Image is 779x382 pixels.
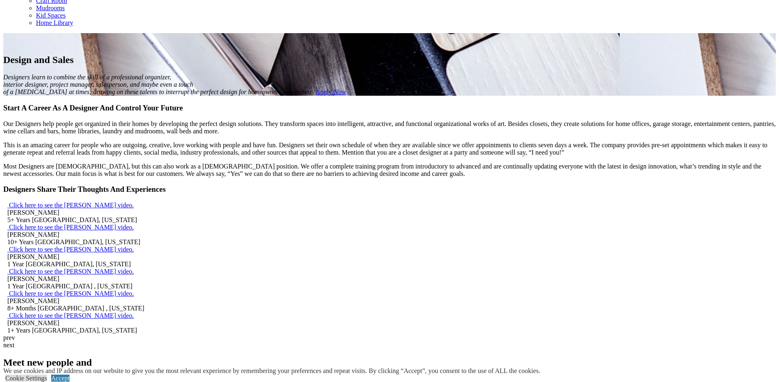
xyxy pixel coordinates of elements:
span: Click here to see the [PERSON_NAME] video. [9,312,134,319]
a: Accept [51,375,70,382]
a: Click here to see the [PERSON_NAME] video. [7,246,134,253]
span: Click here to see the [PERSON_NAME] video. [9,202,134,209]
a: Home Library [36,19,73,26]
span: Click here to see the [PERSON_NAME] video. [9,290,134,297]
span: 8+ Months [7,305,36,312]
a: Cookie Settings [5,375,47,382]
span: [PERSON_NAME] [7,297,59,304]
span: [GEOGRAPHIC_DATA], [US_STATE] [32,216,137,223]
span: [PERSON_NAME] [7,275,59,282]
a: Click here to see the [PERSON_NAME] video. [7,202,134,209]
span: Click here to see the [PERSON_NAME] video. [9,268,134,275]
div: prev [3,334,776,342]
p: This is an amazing career for people who are outgoing, creative, love working with people and hav... [3,142,776,156]
a: Click here to see the [PERSON_NAME] video. [7,290,134,297]
span: 1 Year [7,283,24,290]
em: Designers learn to combine the skill of a professional organizer, interior designer, project mana... [3,74,314,95]
a: Click here to see the [PERSON_NAME] video. [7,224,134,231]
span: [PERSON_NAME] [7,253,59,260]
div: We use cookies and IP address on our website to give you the most relevant experience by remember... [3,367,540,375]
span: [PERSON_NAME] [7,319,59,326]
div: next [3,342,776,349]
a: Click here to see the [PERSON_NAME] video. [7,312,134,319]
span: 1 Year [7,261,24,267]
span: 10+ Years [7,238,34,245]
span: [GEOGRAPHIC_DATA], [US_STATE] [32,327,137,334]
a: Kid Spaces [36,12,65,19]
h1: Design and Sales [3,54,776,65]
span: 5+ Years [7,216,30,223]
h3: Designers Share Their Thoughts And Experiences [3,185,776,194]
span: Click here to see the [PERSON_NAME] video. [9,224,134,231]
h3: Start A Career As A Designer And Control Your Future [3,103,776,112]
span: [GEOGRAPHIC_DATA] , [US_STATE] [38,305,144,312]
span: [PERSON_NAME] [7,209,59,216]
span: [GEOGRAPHIC_DATA], [US_STATE] [26,261,131,267]
span: [GEOGRAPHIC_DATA] , [US_STATE] [26,283,132,290]
span: 1+ Years [7,327,30,334]
p: Most Designers are [DEMOGRAPHIC_DATA], but this can also work as a [DEMOGRAPHIC_DATA] position. W... [3,163,776,178]
span: [PERSON_NAME] [7,231,59,238]
a: Click here to see the [PERSON_NAME] video. [7,268,134,275]
span: Meet new people and [3,357,92,368]
span: [GEOGRAPHIC_DATA], [US_STATE] [35,238,140,245]
a: Apply Now [316,88,346,95]
span: Click here to see the [PERSON_NAME] video. [9,246,134,253]
a: Mudrooms [36,4,65,11]
p: Our Designers help people get organized in their homes by developing the perfect design solutions... [3,120,776,135]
